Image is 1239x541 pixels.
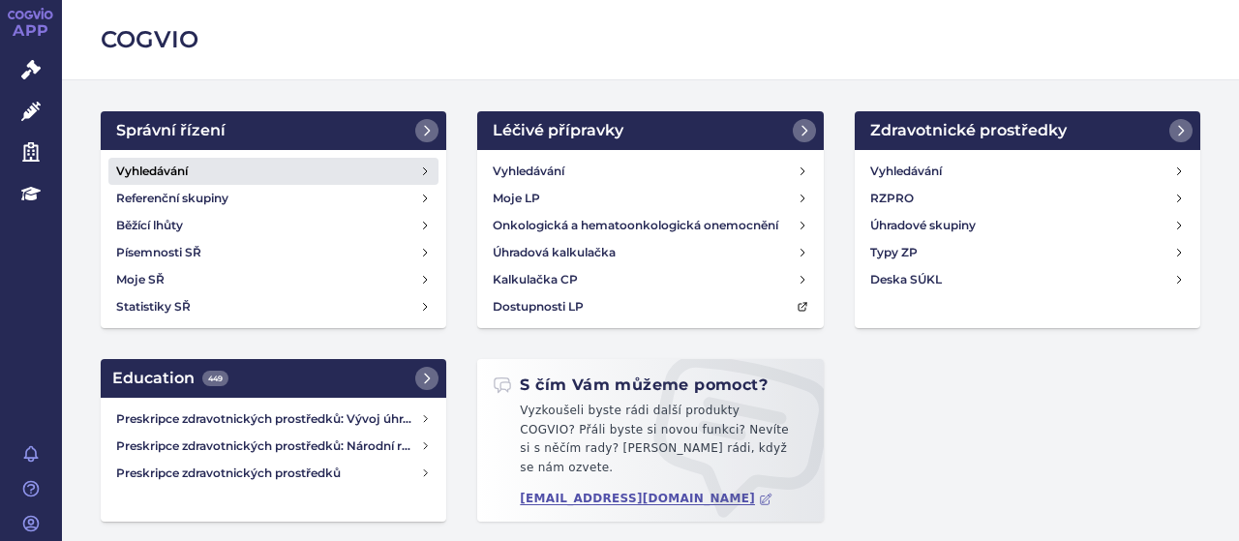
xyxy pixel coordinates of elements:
[485,239,815,266] a: Úhradová kalkulačka
[862,212,1193,239] a: Úhradové skupiny
[116,189,228,208] h4: Referenční skupiny
[108,212,438,239] a: Běžící lhůty
[108,433,438,460] a: Preskripce zdravotnických prostředků: Národní registr hrazených zdravotnických služeb (NRHZS)
[870,162,942,181] h4: Vyhledávání
[112,367,228,390] h2: Education
[108,266,438,293] a: Moje SŘ
[477,111,823,150] a: Léčivé přípravky
[870,119,1067,142] h2: Zdravotnické prostředky
[493,270,578,289] h4: Kalkulačka CP
[485,158,815,185] a: Vyhledávání
[870,270,942,289] h4: Deska SÚKL
[485,185,815,212] a: Moje LP
[493,216,778,235] h4: Onkologická a hematoonkologická onemocnění
[862,239,1193,266] a: Typy ZP
[870,216,976,235] h4: Úhradové skupiny
[108,158,438,185] a: Vyhledávání
[116,464,420,483] h4: Preskripce zdravotnických prostředků
[855,111,1200,150] a: Zdravotnické prostředky
[485,212,815,239] a: Onkologická a hematoonkologická onemocnění
[870,189,914,208] h4: RZPRO
[108,293,438,320] a: Statistiky SŘ
[493,162,564,181] h4: Vyhledávání
[116,243,201,262] h4: Písemnosti SŘ
[101,111,446,150] a: Správní řízení
[108,406,438,433] a: Preskripce zdravotnických prostředků: Vývoj úhrad zdravotních pojišťoven za zdravotnické prostředky
[108,460,438,487] a: Preskripce zdravotnických prostředků
[116,297,191,316] h4: Statistiky SŘ
[116,436,420,456] h4: Preskripce zdravotnických prostředků: Národní registr hrazených zdravotnických služeb (NRHZS)
[862,185,1193,212] a: RZPRO
[493,402,807,485] p: Vyzkoušeli byste rádi další produkty COGVIO? Přáli byste si novou funkci? Nevíte si s něčím rady?...
[485,293,815,320] a: Dostupnosti LP
[116,270,165,289] h4: Moje SŘ
[108,185,438,212] a: Referenční skupiny
[101,359,446,398] a: Education449
[202,371,228,386] span: 449
[108,239,438,266] a: Písemnosti SŘ
[493,119,623,142] h2: Léčivé přípravky
[493,189,540,208] h4: Moje LP
[101,23,1200,56] h2: COGVIO
[485,266,815,293] a: Kalkulačka CP
[116,409,420,429] h4: Preskripce zdravotnických prostředků: Vývoj úhrad zdravotních pojišťoven za zdravotnické prostředky
[493,243,616,262] h4: Úhradová kalkulačka
[493,297,584,316] h4: Dostupnosti LP
[116,119,226,142] h2: Správní řízení
[862,158,1193,185] a: Vyhledávání
[862,266,1193,293] a: Deska SÚKL
[116,216,183,235] h4: Běžící lhůty
[493,375,768,396] h2: S čím Vám můžeme pomoct?
[116,162,188,181] h4: Vyhledávání
[520,492,772,506] a: [EMAIL_ADDRESS][DOMAIN_NAME]
[870,243,918,262] h4: Typy ZP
